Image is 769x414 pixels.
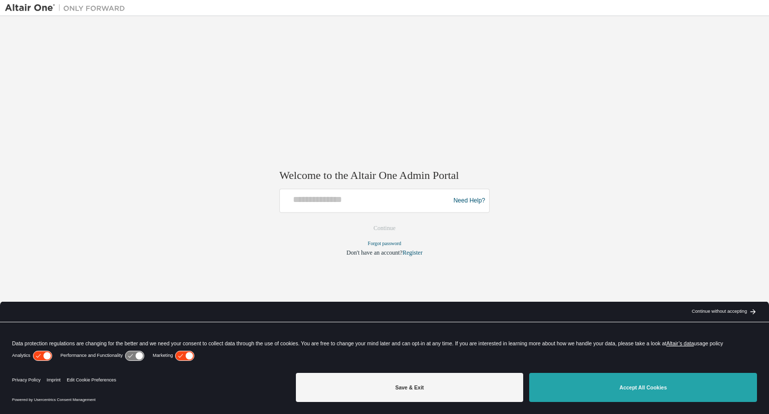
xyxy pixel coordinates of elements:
a: Need Help? [454,200,485,201]
h2: Welcome to the Altair One Admin Portal [279,168,490,182]
img: Altair One [5,3,130,13]
a: Forgot password [368,241,402,247]
a: Register [403,250,423,257]
span: Don't have an account? [346,250,403,257]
